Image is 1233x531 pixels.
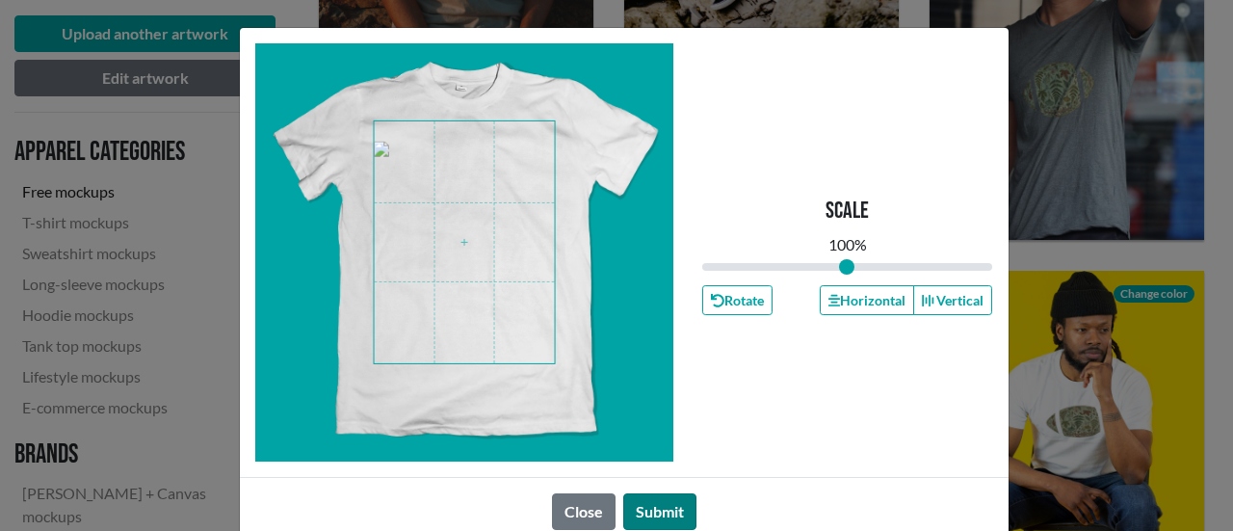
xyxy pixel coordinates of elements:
div: 100 % [828,233,867,256]
button: Vertical [913,285,992,315]
button: Rotate [702,285,773,315]
button: Close [552,493,616,530]
button: Horizontal [820,285,914,315]
p: Scale [826,198,869,226]
button: Submit [623,493,696,530]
